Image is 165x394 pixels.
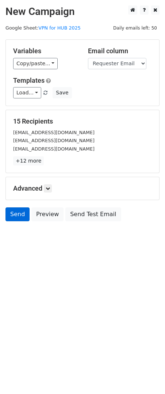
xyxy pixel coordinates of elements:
h2: New Campaign [5,5,160,18]
h5: Email column [88,47,152,55]
span: Daily emails left: 50 [111,24,160,32]
h5: Advanced [13,184,152,192]
a: Daily emails left: 50 [111,25,160,31]
small: Google Sheet: [5,25,81,31]
h5: Variables [13,47,77,55]
a: Load... [13,87,41,98]
iframe: Chat Widget [128,359,165,394]
a: Templates [13,77,45,84]
a: Preview [31,207,64,221]
a: +12 more [13,156,44,165]
a: Send [5,207,30,221]
a: VPN for HUB 2025 [38,25,81,31]
small: [EMAIL_ADDRESS][DOMAIN_NAME] [13,130,95,135]
a: Copy/paste... [13,58,58,69]
h5: 15 Recipients [13,117,152,125]
button: Save [53,87,72,98]
a: Send Test Email [65,207,121,221]
small: [EMAIL_ADDRESS][DOMAIN_NAME] [13,146,95,152]
small: [EMAIL_ADDRESS][DOMAIN_NAME] [13,138,95,143]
